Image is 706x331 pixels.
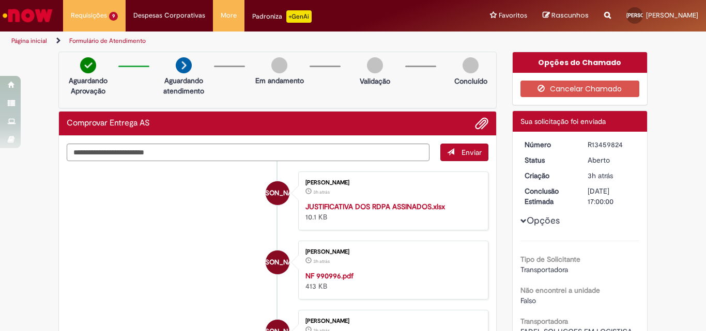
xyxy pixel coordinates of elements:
div: Aberto [588,155,636,165]
span: More [221,10,237,21]
time: 28/08/2025 18:19:16 [313,258,330,264]
ul: Trilhas de página [8,31,463,51]
div: R13459824 [588,139,636,150]
button: Adicionar anexos [475,117,488,130]
p: Aguardando atendimento [159,75,209,96]
p: Concluído [454,76,487,86]
a: JUSTIFICATIVA DOS RDPA ASSINADOS.xlsx [305,202,445,211]
div: 28/08/2025 18:26:53 [588,170,636,181]
a: NF 990996.pdf [305,271,354,280]
time: 28/08/2025 18:25:01 [313,189,330,195]
span: [PERSON_NAME] [646,11,698,20]
div: 413 KB [305,271,478,291]
span: Transportadora [520,265,568,274]
dt: Número [517,139,580,150]
button: Enviar [440,144,488,161]
span: Falso [520,296,536,305]
span: Despesas Corporativas [133,10,205,21]
dt: Status [517,155,580,165]
div: [DATE] 17:00:00 [588,186,636,207]
div: 10.1 KB [305,201,478,222]
div: [PERSON_NAME] [305,318,478,324]
dt: Conclusão Estimada [517,186,580,207]
span: Requisições [71,10,107,21]
a: Página inicial [11,37,47,45]
span: Sua solicitação foi enviada [520,117,606,126]
img: img-circle-grey.png [463,57,479,73]
dt: Criação [517,170,580,181]
span: 3h atrás [313,189,330,195]
span: Favoritos [499,10,527,21]
time: 28/08/2025 18:26:53 [588,171,613,180]
span: Enviar [462,148,482,157]
button: Cancelar Chamado [520,81,640,97]
span: [PERSON_NAME] [626,12,667,19]
div: [PERSON_NAME] [305,249,478,255]
a: Rascunhos [543,11,589,21]
span: 3h atrás [313,258,330,264]
span: [PERSON_NAME] [251,181,303,206]
img: check-circle-green.png [80,57,96,73]
b: Tipo de Solicitante [520,255,580,264]
img: arrow-next.png [176,57,192,73]
div: Opções do Chamado [513,52,648,73]
img: img-circle-grey.png [367,57,383,73]
a: Formulário de Atendimento [69,37,146,45]
p: Aguardando Aprovação [63,75,113,96]
img: img-circle-grey.png [271,57,287,73]
span: 9 [109,12,118,21]
div: Joao Barbosa de Oliveira [266,181,289,205]
div: Padroniza [252,10,312,23]
div: [PERSON_NAME] [305,180,478,186]
p: Em andamento [255,75,304,86]
p: Validação [360,76,390,86]
b: Transportadora [520,317,568,326]
span: [PERSON_NAME] [251,250,303,275]
span: Rascunhos [551,10,589,20]
p: +GenAi [286,10,312,23]
span: 3h atrás [588,171,613,180]
img: ServiceNow [1,5,54,26]
b: Não encontrei a unidade [520,286,600,295]
textarea: Digite sua mensagem aqui... [67,144,429,161]
h2: Comprovar Entrega AS Histórico de tíquete [67,119,150,128]
div: Joao Barbosa de Oliveira [266,250,289,274]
